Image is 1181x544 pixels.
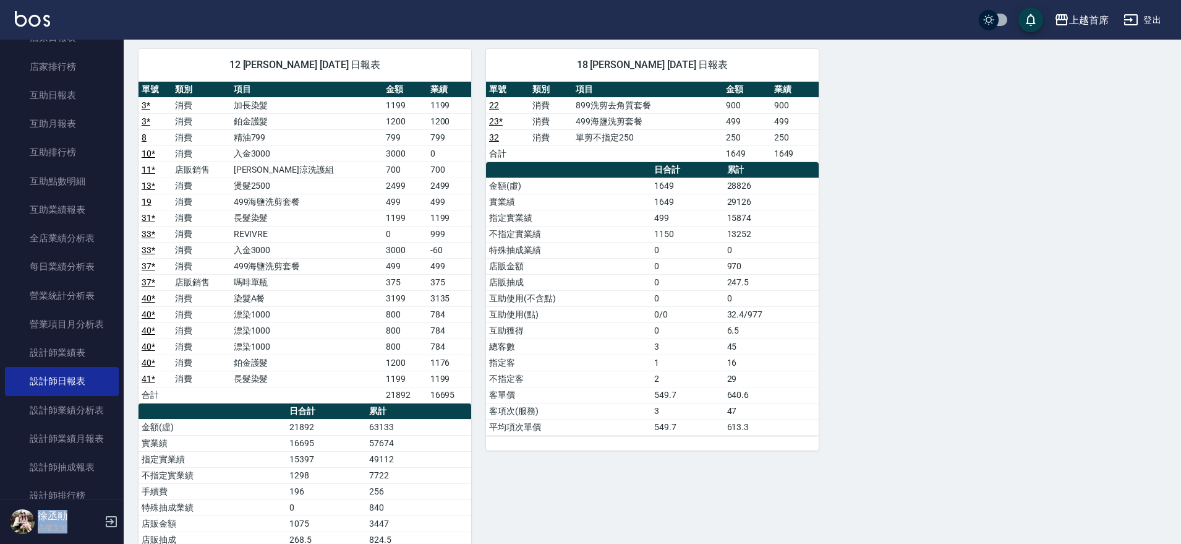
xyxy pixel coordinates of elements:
td: 1649 [651,194,724,210]
td: 29126 [724,194,819,210]
td: 499 [427,194,471,210]
th: 金額 [723,82,770,98]
td: 金額(虛) [486,178,651,194]
td: 13252 [724,226,819,242]
th: 業績 [771,82,819,98]
td: 784 [427,322,471,339]
td: 799 [427,129,471,145]
td: 鉑金護髮 [231,355,383,371]
td: 入金3000 [231,242,383,258]
td: 63133 [366,419,471,435]
a: 營業統計分析表 [5,282,119,310]
td: 499海鹽洗剪套餐 [231,258,383,274]
td: 3135 [427,290,471,306]
td: 1199 [383,97,427,113]
td: 消費 [172,306,230,322]
td: 800 [383,322,427,339]
a: 互助日報表 [5,81,119,110]
td: 0/0 [651,306,724,322]
td: 549.7 [651,419,724,435]
td: 1150 [651,226,724,242]
a: 全店業績分析表 [5,224,119,253]
td: 700 [383,162,427,178]
span: 12 [PERSON_NAME] [DATE] 日報表 [153,59,456,71]
td: 1298 [286,467,366,483]
td: 嗎啡單瓶 [231,274,383,290]
td: 0 [651,274,724,290]
th: 類別 [529,82,573,98]
td: 3000 [383,242,427,258]
td: 900 [723,97,770,113]
td: 合計 [486,145,529,162]
td: 250 [723,129,770,145]
th: 項目 [231,82,383,98]
td: 鉑金護髮 [231,113,383,129]
button: save [1018,7,1043,32]
td: 800 [383,306,427,322]
td: 2499 [427,178,471,194]
td: 特殊抽成業績 [139,499,286,516]
td: 店販銷售 [172,162,230,178]
td: 0 [286,499,366,516]
td: 消費 [172,97,230,113]
td: 消費 [172,339,230,355]
td: 549.7 [651,387,724,403]
td: 長髮染髮 [231,371,383,387]
td: 499 [383,194,427,210]
td: -60 [427,242,471,258]
td: 消費 [172,322,230,339]
td: 消費 [172,258,230,274]
table: a dense table [486,162,819,436]
td: 840 [366,499,471,516]
td: 指定實業績 [139,451,286,467]
td: 2499 [383,178,427,194]
td: 784 [427,339,471,355]
td: 15397 [286,451,366,467]
td: 加長染髮 [231,97,383,113]
td: 1199 [427,97,471,113]
td: 21892 [383,387,427,403]
h5: 徐丞勛 [38,510,101,522]
td: 1199 [383,210,427,226]
td: 3000 [383,145,427,162]
th: 累計 [366,404,471,420]
td: 16695 [286,435,366,451]
td: 長髮染髮 [231,210,383,226]
td: 1199 [383,371,427,387]
td: 2 [651,371,724,387]
td: 1200 [383,113,427,129]
td: 燙髮2500 [231,178,383,194]
p: 高階主管 [38,522,101,533]
td: 256 [366,483,471,499]
td: 21892 [286,419,366,435]
td: 47 [724,403,819,419]
td: 消費 [172,178,230,194]
td: 實業績 [486,194,651,210]
a: 互助月報表 [5,110,119,138]
td: 消費 [172,129,230,145]
button: 上越首席 [1049,7,1114,33]
a: 8 [142,132,147,142]
td: 799 [383,129,427,145]
td: 1199 [427,210,471,226]
td: 0 [427,145,471,162]
td: 店販金額 [486,258,651,274]
td: 999 [427,226,471,242]
td: 970 [724,258,819,274]
td: 消費 [529,97,573,113]
a: 設計師日報表 [5,367,119,395]
td: 0 [651,258,724,274]
th: 項目 [573,82,723,98]
a: 19 [142,197,151,207]
td: 消費 [172,355,230,371]
td: 29 [724,371,819,387]
th: 業績 [427,82,471,98]
td: 3 [651,403,724,419]
table: a dense table [486,82,819,162]
td: 互助使用(點) [486,306,651,322]
td: 指定實業績 [486,210,651,226]
td: 1 [651,355,724,371]
td: 消費 [529,113,573,129]
span: 18 [PERSON_NAME] [DATE] 日報表 [501,59,804,71]
td: 45 [724,339,819,355]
